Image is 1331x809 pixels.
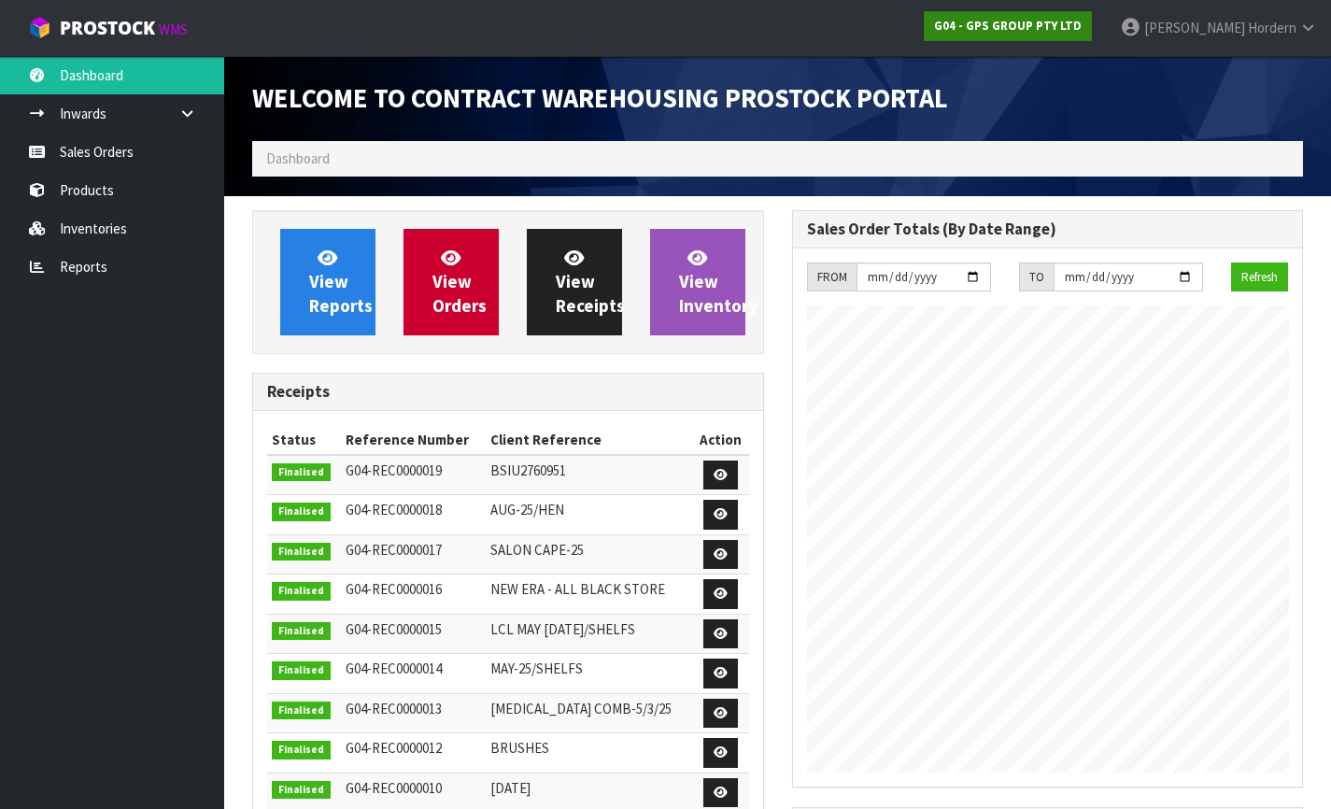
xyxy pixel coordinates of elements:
span: View Reports [309,247,373,317]
span: MAY-25/SHELFS [490,660,583,677]
a: ViewReports [280,229,375,335]
span: Finalised [272,741,331,759]
span: SALON CAPE-25 [490,541,584,559]
span: NEW ERA - ALL BLACK STORE [490,580,665,598]
span: Finalised [272,463,331,482]
a: ViewInventory [650,229,745,335]
span: BRUSHES [490,739,549,757]
th: Action [693,425,749,455]
span: BSIU2760951 [490,461,566,479]
span: G04-REC0000013 [346,700,442,717]
a: ViewReceipts [527,229,622,335]
span: [MEDICAL_DATA] COMB-5/3/25 [490,700,672,717]
span: G04-REC0000010 [346,779,442,797]
span: Finalised [272,661,331,680]
span: G04-REC0000015 [346,620,442,638]
img: cube-alt.png [28,16,51,39]
div: TO [1019,263,1054,292]
span: Hordern [1248,19,1296,36]
th: Status [267,425,341,455]
span: G04-REC0000014 [346,660,442,677]
span: G04-REC0000017 [346,541,442,559]
span: G04-REC0000019 [346,461,442,479]
span: G04-REC0000018 [346,501,442,518]
span: Finalised [272,503,331,521]
button: Refresh [1231,263,1288,292]
th: Reference Number [341,425,486,455]
small: WMS [159,21,188,38]
a: ViewOrders [404,229,499,335]
span: Dashboard [266,149,330,167]
h3: Receipts [267,383,749,401]
span: View Receipts [556,247,625,317]
span: View Inventory [679,247,758,317]
span: Finalised [272,582,331,601]
span: Finalised [272,702,331,720]
span: ProStock [60,16,155,40]
span: Finalised [272,781,331,800]
span: View Orders [432,247,487,317]
span: Welcome to Contract Warehousing ProStock Portal [252,81,948,115]
span: [PERSON_NAME] [1144,19,1245,36]
h3: Sales Order Totals (By Date Range) [807,220,1289,238]
span: AUG-25/HEN [490,501,564,518]
strong: G04 - GPS GROUP PTY LTD [934,18,1082,34]
span: Finalised [272,622,331,641]
div: FROM [807,263,857,292]
span: G04-REC0000016 [346,580,442,598]
th: Client Reference [486,425,693,455]
span: [DATE] [490,779,531,797]
span: LCL MAY [DATE]/SHELFS [490,620,635,638]
span: G04-REC0000012 [346,739,442,757]
span: Finalised [272,543,331,561]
